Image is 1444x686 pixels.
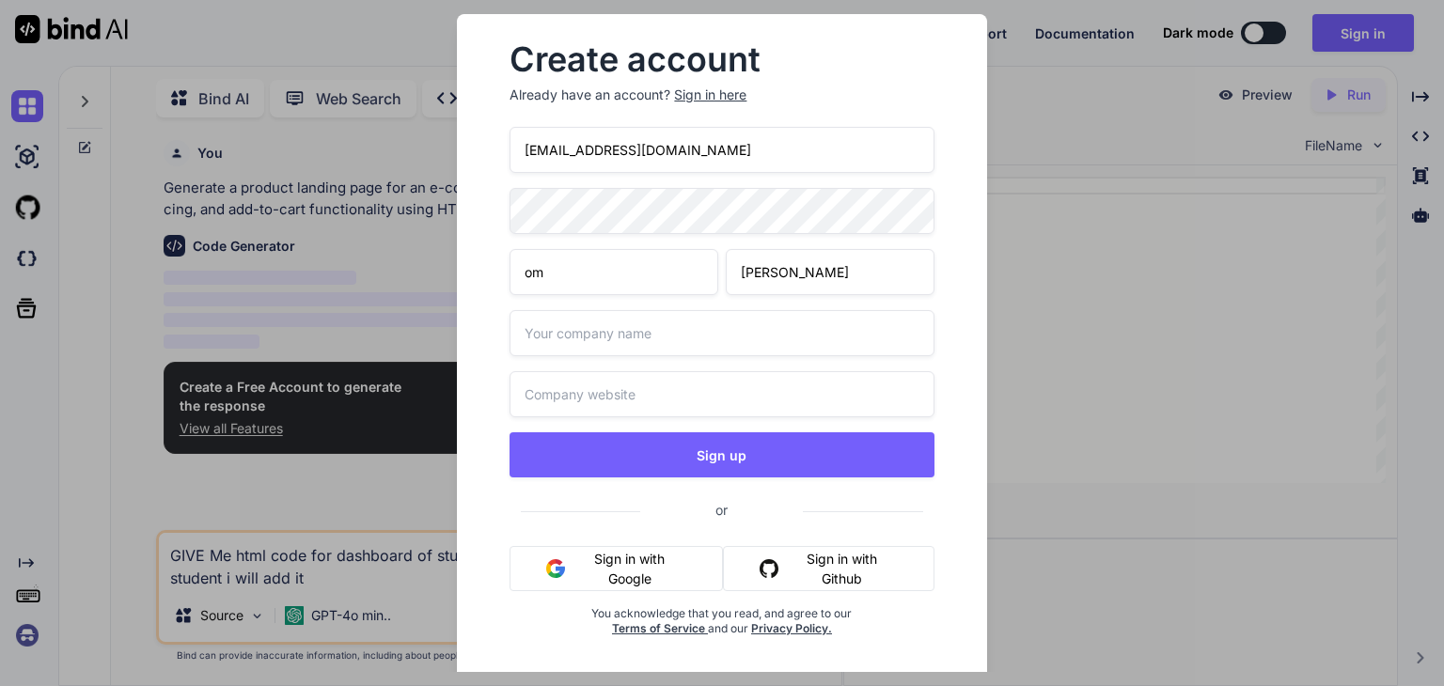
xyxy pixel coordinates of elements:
[723,546,934,591] button: Sign in with Github
[510,127,934,173] input: Email
[751,621,832,635] a: Privacy Policy.
[612,621,708,635] a: Terms of Service
[640,487,803,533] span: or
[510,432,934,477] button: Sign up
[581,606,864,681] div: You acknowledge that you read, and agree to our and our
[510,371,934,417] input: Company website
[510,546,723,591] button: Sign in with Google
[674,86,746,104] div: Sign in here
[510,310,934,356] input: Your company name
[510,249,718,295] input: First Name
[546,559,565,578] img: google
[726,249,934,295] input: Last Name
[510,86,934,104] p: Already have an account?
[760,559,778,578] img: github
[510,44,934,74] h2: Create account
